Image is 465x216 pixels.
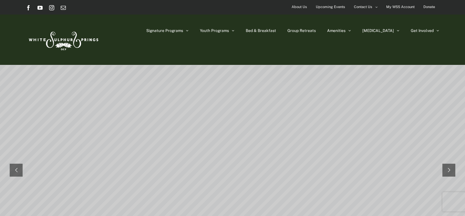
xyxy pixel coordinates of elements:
[327,15,351,47] a: Amenities
[327,29,346,33] span: Amenities
[146,15,439,47] nav: Main Menu
[411,29,434,33] span: Get Involved
[292,2,307,12] span: About Us
[26,25,100,55] img: White Sulphur Springs Logo
[423,2,435,12] span: Donate
[168,186,296,193] rs-layer: Book your weekend before it's gone
[386,2,415,12] span: My WSS Account
[316,2,345,12] span: Upcoming Events
[200,29,229,33] span: Youth Programs
[411,15,439,47] a: Get Involved
[287,15,316,47] a: Group Retreats
[246,29,276,33] span: Bed & Breakfast
[200,15,234,47] a: Youth Programs
[246,15,276,47] a: Bed & Breakfast
[362,29,394,33] span: [MEDICAL_DATA]
[354,2,372,12] span: Contact Us
[362,15,399,47] a: [MEDICAL_DATA]
[287,29,316,33] span: Group Retreats
[146,15,189,47] a: Signature Programs
[146,29,183,33] span: Signature Programs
